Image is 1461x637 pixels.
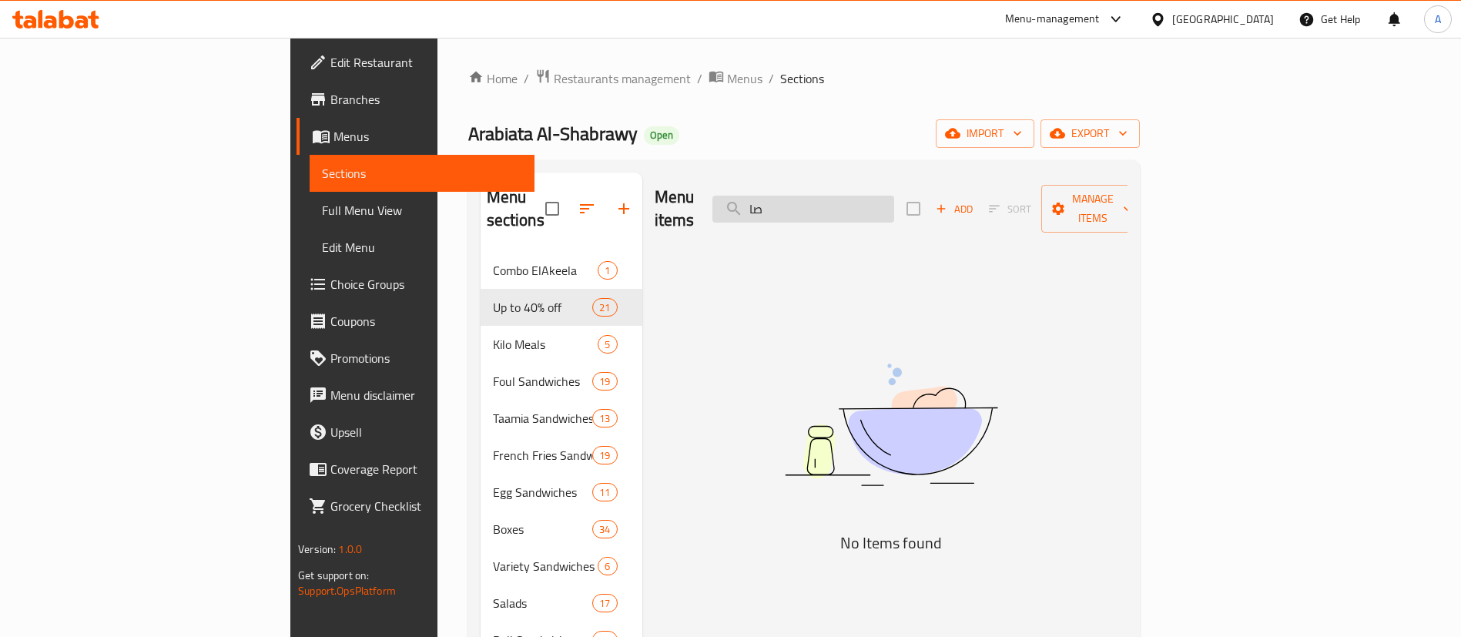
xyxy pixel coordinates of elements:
[468,69,1140,89] nav: breadcrumb
[598,263,616,278] span: 1
[593,522,616,537] span: 34
[644,129,679,142] span: Open
[297,488,534,525] a: Grocery Checklist
[712,196,894,223] input: search
[709,69,762,89] a: Menus
[330,349,522,367] span: Promotions
[1053,124,1128,143] span: export
[592,298,617,317] div: items
[535,69,691,89] a: Restaurants management
[592,483,617,501] div: items
[330,497,522,515] span: Grocery Checklist
[593,596,616,611] span: 17
[298,581,396,601] a: Support.OpsPlatform
[493,298,593,317] div: Up to 40% off
[493,483,593,501] span: Egg Sandwiches
[1005,10,1100,28] div: Menu-management
[493,261,598,280] span: Combo ElAkeela
[493,372,593,391] span: Foul Sandwiches
[933,200,975,218] span: Add
[655,186,695,232] h2: Menu items
[769,69,774,88] li: /
[481,511,642,548] div: Boxes34
[1041,185,1144,233] button: Manage items
[297,414,534,451] a: Upsell
[1054,189,1132,228] span: Manage items
[930,197,979,221] span: Add item
[330,423,522,441] span: Upsell
[493,446,593,464] span: French Fries Sandwiches
[699,323,1084,527] img: dish.svg
[598,261,617,280] div: items
[468,116,638,151] span: Arabiata Al-Shabrawy
[1172,11,1274,28] div: [GEOGRAPHIC_DATA]
[310,229,534,266] a: Edit Menu
[481,585,642,622] div: Salads17
[948,124,1022,143] span: import
[592,409,617,427] div: items
[330,275,522,293] span: Choice Groups
[297,44,534,81] a: Edit Restaurant
[568,190,605,227] span: Sort sections
[322,164,522,183] span: Sections
[330,460,522,478] span: Coverage Report
[330,312,522,330] span: Coupons
[979,197,1041,221] span: Sort items
[727,69,762,88] span: Menus
[593,411,616,426] span: 13
[310,155,534,192] a: Sections
[697,69,702,88] li: /
[593,300,616,315] span: 21
[330,53,522,72] span: Edit Restaurant
[297,303,534,340] a: Coupons
[338,539,362,559] span: 1.0.0
[322,201,522,220] span: Full Menu View
[481,363,642,400] div: Foul Sandwiches19
[481,289,642,326] div: Up to 40% off21
[493,520,593,538] span: Boxes
[493,335,598,354] div: Kilo Meals
[554,69,691,88] span: Restaurants management
[297,377,534,414] a: Menu disclaimer
[297,81,534,118] a: Branches
[780,69,824,88] span: Sections
[298,539,336,559] span: Version:
[481,437,642,474] div: French Fries Sandwiches19
[481,400,642,437] div: Taamia Sandwiches13
[1435,11,1441,28] span: A
[481,474,642,511] div: Egg Sandwiches11
[333,127,522,146] span: Menus
[598,557,617,575] div: items
[592,446,617,464] div: items
[297,451,534,488] a: Coverage Report
[1040,119,1140,148] button: export
[298,565,369,585] span: Get support on:
[322,238,522,256] span: Edit Menu
[310,192,534,229] a: Full Menu View
[481,548,642,585] div: Variety Sandwiches6
[598,337,616,352] span: 5
[493,409,593,427] span: Taamia Sandwiches
[493,557,598,575] span: Variety Sandwiches
[699,531,1084,555] h5: No Items found
[297,266,534,303] a: Choice Groups
[593,448,616,463] span: 19
[593,374,616,389] span: 19
[592,520,617,538] div: items
[592,372,617,391] div: items
[330,386,522,404] span: Menu disclaimer
[297,118,534,155] a: Menus
[593,485,616,500] span: 11
[481,326,642,363] div: Kilo Meals5
[605,190,642,227] button: Add section
[297,340,534,377] a: Promotions
[598,559,616,574] span: 6
[493,594,593,612] span: Salads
